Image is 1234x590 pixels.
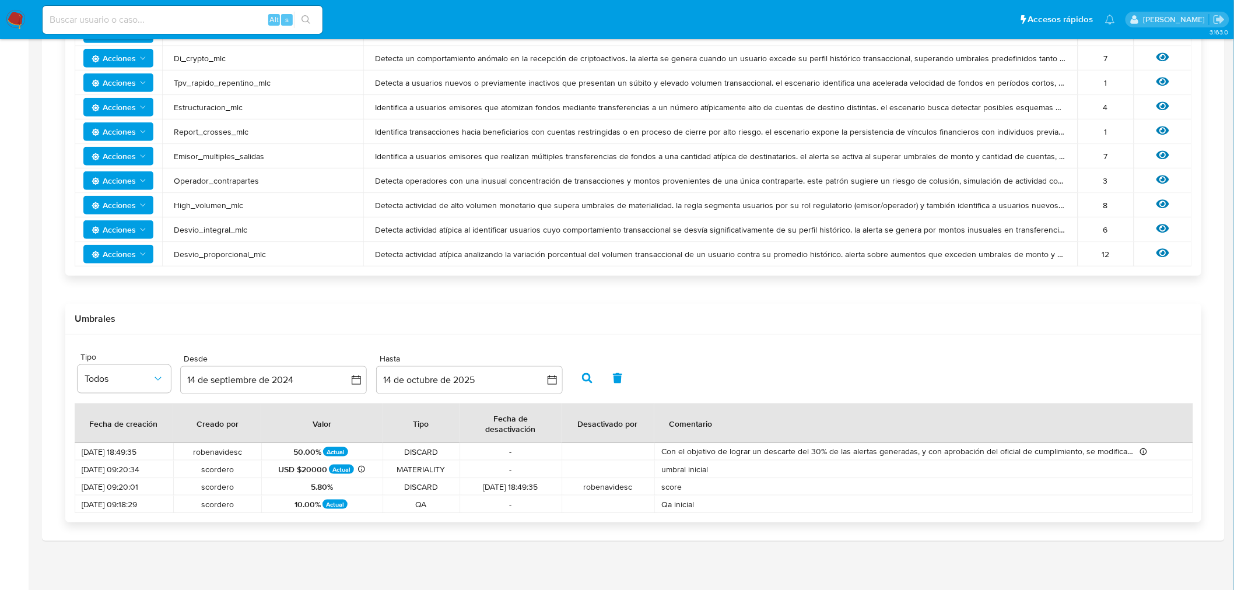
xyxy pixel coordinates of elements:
a: Notificaciones [1105,15,1115,24]
button: search-icon [294,12,318,28]
span: Alt [269,14,279,25]
span: 3.163.0 [1210,27,1228,37]
input: Buscar usuario o caso... [43,12,322,27]
p: mercedes.medrano@mercadolibre.com [1143,14,1209,25]
a: Salir [1213,13,1225,26]
span: Accesos rápidos [1028,13,1093,26]
span: s [285,14,289,25]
